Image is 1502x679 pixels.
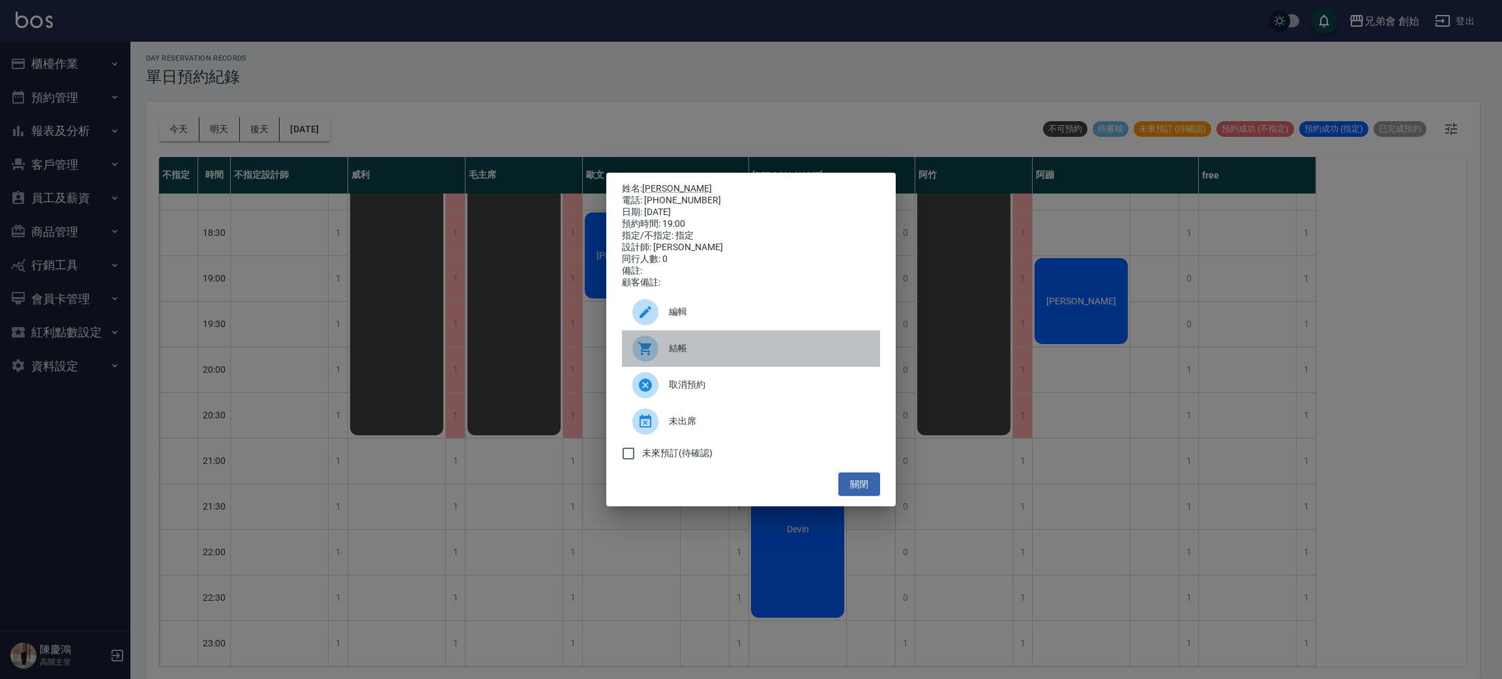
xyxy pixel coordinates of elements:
div: 日期: [DATE] [622,207,880,218]
div: 未出席 [622,403,880,440]
div: 顧客備註: [622,277,880,289]
div: 同行人數: 0 [622,253,880,265]
div: 預約時間: 19:00 [622,218,880,230]
div: 電話: [PHONE_NUMBER] [622,195,880,207]
span: 編輯 [669,305,870,319]
span: 取消預約 [669,378,870,392]
p: 姓名: [622,183,880,195]
a: [PERSON_NAME] [642,183,712,194]
span: 未出席 [669,414,870,428]
button: 關閉 [838,472,880,497]
div: 指定/不指定: 指定 [622,230,880,242]
div: 設計師: [PERSON_NAME] [622,242,880,253]
div: 取消預約 [622,367,880,403]
a: 結帳 [622,330,880,367]
div: 編輯 [622,294,880,330]
span: 未來預訂(待確認) [642,446,713,460]
span: 結帳 [669,341,870,355]
div: 備註: [622,265,880,277]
